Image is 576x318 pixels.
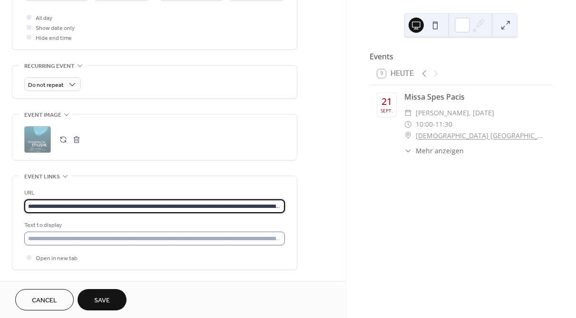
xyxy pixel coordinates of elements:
button: ​Mehr anzeigen [404,146,464,156]
div: Events [370,51,553,62]
button: Save [78,289,127,310]
span: Event image [24,110,61,120]
button: Cancel [15,289,74,310]
div: Text to display [24,220,283,230]
div: 21 [381,97,392,106]
div: Missa Spes Pacis [404,91,545,103]
div: ​ [404,107,412,119]
span: Event links [24,172,60,182]
span: All day [36,13,52,23]
span: Save [94,296,110,306]
span: 11:30 [435,119,452,130]
span: Do not repeat [28,80,64,91]
div: URL [24,188,283,198]
span: Mehr anzeigen [416,146,464,156]
span: [PERSON_NAME], [DATE] [416,107,494,119]
span: - [433,119,435,130]
span: 10:00 [416,119,433,130]
span: Show date only [36,23,75,33]
span: Hide end time [36,33,72,43]
div: ; [24,126,51,153]
div: ​ [404,130,412,141]
div: ​ [404,119,412,130]
div: Sept. [381,108,393,113]
a: [DEMOGRAPHIC_DATA] [GEOGRAPHIC_DATA] [416,130,545,141]
span: Open in new tab [36,253,78,263]
span: Cancel [32,296,57,306]
div: ​ [404,146,412,156]
span: Recurring event [24,61,75,71]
